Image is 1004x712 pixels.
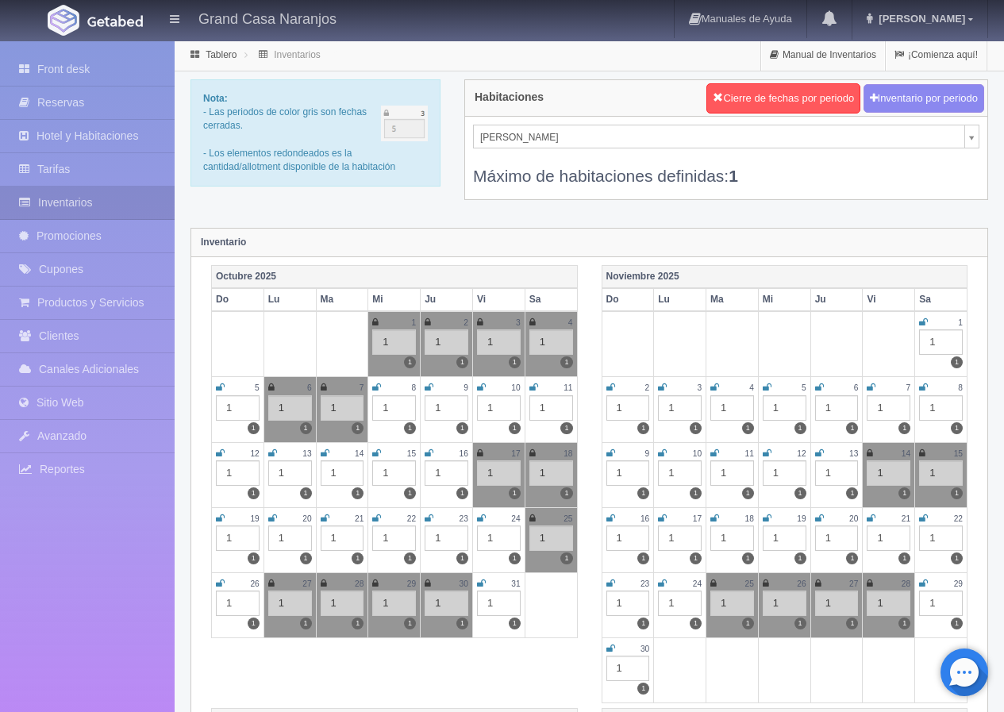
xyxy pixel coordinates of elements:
small: 17 [693,514,702,523]
label: 1 [951,552,963,564]
div: 1 [477,395,521,421]
div: 1 [710,525,754,551]
label: 1 [898,422,910,434]
div: - Las periodos de color gris son fechas cerradas. - Los elementos redondeados es la cantidad/allo... [190,79,440,187]
div: 1 [867,591,910,616]
div: 1 [321,591,364,616]
div: 1 [815,525,859,551]
th: Vi [863,288,915,311]
button: Cierre de fechas por periodo [706,83,860,114]
small: 30 [460,579,468,588]
label: 1 [404,356,416,368]
small: 31 [511,579,520,588]
div: 1 [919,591,963,616]
div: 1 [658,395,702,421]
label: 1 [404,422,416,434]
div: 1 [477,460,521,486]
small: 11 [745,449,754,458]
small: 9 [464,383,468,392]
div: 1 [216,591,260,616]
a: Inventarios [274,49,321,60]
small: 8 [411,383,416,392]
th: Mi [758,288,810,311]
div: 1 [815,460,859,486]
label: 1 [456,356,468,368]
small: 13 [849,449,858,458]
label: 1 [898,487,910,499]
small: 18 [564,449,572,458]
small: 27 [849,579,858,588]
button: Inventario por periodo [864,84,984,114]
small: 10 [693,449,702,458]
label: 1 [456,422,468,434]
label: 1 [352,422,364,434]
th: Ju [421,288,473,311]
label: 1 [690,618,702,629]
small: 5 [255,383,260,392]
div: 1 [477,525,521,551]
div: 1 [268,591,312,616]
a: [PERSON_NAME] [473,125,979,148]
div: Máximo de habitaciones definidas: [473,148,979,187]
label: 1 [300,552,312,564]
small: 26 [250,579,259,588]
a: Tablero [206,49,237,60]
th: Mi [368,288,421,311]
small: 10 [511,383,520,392]
label: 1 [637,683,649,695]
label: 1 [846,422,858,434]
small: 14 [902,449,910,458]
small: 7 [906,383,911,392]
small: 21 [902,514,910,523]
label: 1 [456,552,468,564]
label: 1 [898,552,910,564]
th: Do [212,288,264,311]
label: 1 [742,552,754,564]
div: 1 [919,525,963,551]
div: 1 [710,591,754,616]
div: 1 [763,395,806,421]
small: 25 [564,514,572,523]
div: 1 [867,395,910,421]
label: 1 [560,487,572,499]
small: 3 [697,383,702,392]
label: 1 [637,552,649,564]
div: 1 [658,591,702,616]
small: 2 [464,318,468,327]
small: 30 [640,645,649,653]
label: 1 [404,552,416,564]
label: 1 [248,487,260,499]
label: 1 [794,487,806,499]
label: 1 [951,422,963,434]
th: Sa [915,288,967,311]
small: 15 [954,449,963,458]
label: 1 [794,618,806,629]
label: 1 [742,618,754,629]
strong: Inventario [201,237,246,248]
div: 1 [425,460,468,486]
label: 1 [742,422,754,434]
small: 20 [849,514,858,523]
label: 1 [248,422,260,434]
small: 25 [745,579,754,588]
div: 1 [529,395,573,421]
small: 11 [564,383,572,392]
small: 3 [516,318,521,327]
div: 1 [216,395,260,421]
label: 1 [794,422,806,434]
label: 1 [951,618,963,629]
div: 1 [268,525,312,551]
b: Nota: [203,93,228,104]
div: 1 [321,525,364,551]
div: 1 [321,395,364,421]
small: 24 [511,514,520,523]
small: 8 [958,383,963,392]
small: 20 [302,514,311,523]
small: 18 [745,514,754,523]
div: 1 [658,525,702,551]
label: 1 [300,422,312,434]
div: 1 [268,395,312,421]
div: 1 [658,460,702,486]
div: 1 [425,591,468,616]
small: 16 [640,514,649,523]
